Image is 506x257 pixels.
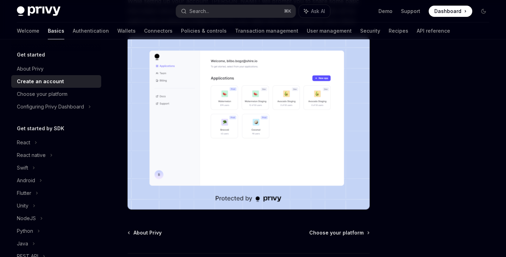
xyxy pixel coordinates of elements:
[360,22,380,39] a: Security
[17,151,46,159] div: React native
[17,77,64,86] div: Create an account
[17,124,64,133] h5: Get started by SDK
[307,22,352,39] a: User management
[134,229,162,236] span: About Privy
[309,229,369,236] a: Choose your platform
[128,37,370,210] img: images/Dash.png
[417,22,450,39] a: API reference
[401,8,420,15] a: Support
[17,227,33,235] div: Python
[309,229,364,236] span: Choose your platform
[11,75,101,88] a: Create an account
[17,214,36,223] div: NodeJS
[17,6,60,16] img: dark logo
[117,22,136,39] a: Wallets
[176,5,295,18] button: Search...⌘K
[17,22,39,39] a: Welcome
[11,88,101,100] a: Choose your platform
[11,62,101,75] a: About Privy
[17,189,31,197] div: Flutter
[284,8,291,14] span: ⌘ K
[189,7,209,15] div: Search...
[17,65,44,73] div: About Privy
[17,103,84,111] div: Configuring Privy Dashboard
[73,22,109,39] a: Authentication
[17,164,28,172] div: Swift
[17,90,67,98] div: Choose your platform
[181,22,227,39] a: Policies & controls
[48,22,64,39] a: Basics
[311,8,325,15] span: Ask AI
[128,229,162,236] a: About Privy
[434,8,461,15] span: Dashboard
[429,6,472,17] a: Dashboard
[378,8,393,15] a: Demo
[299,5,330,18] button: Ask AI
[17,202,28,210] div: Unity
[17,51,45,59] h5: Get started
[144,22,173,39] a: Connectors
[17,239,28,248] div: Java
[17,138,30,147] div: React
[389,22,408,39] a: Recipes
[235,22,298,39] a: Transaction management
[17,176,35,185] div: Android
[478,6,489,17] button: Toggle dark mode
